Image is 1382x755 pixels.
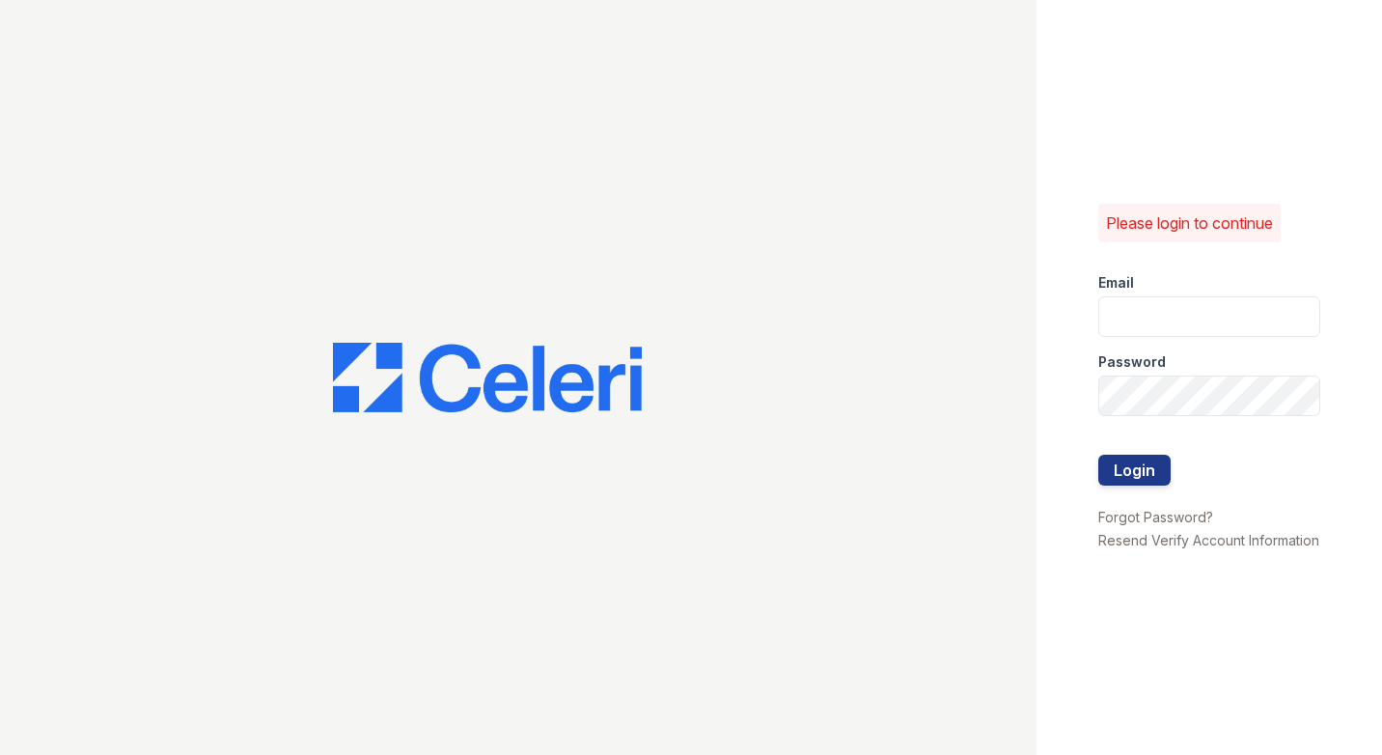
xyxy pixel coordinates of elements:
img: CE_Logo_Blue-a8612792a0a2168367f1c8372b55b34899dd931a85d93a1a3d3e32e68fde9ad4.png [333,343,642,412]
a: Forgot Password? [1098,509,1213,525]
label: Password [1098,352,1166,372]
p: Please login to continue [1106,211,1273,235]
button: Login [1098,455,1171,486]
label: Email [1098,273,1134,293]
a: Resend Verify Account Information [1098,532,1319,548]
